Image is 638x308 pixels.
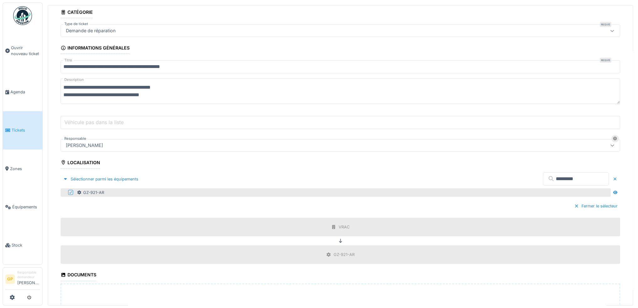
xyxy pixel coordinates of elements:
[61,175,141,183] div: Sélectionner parmi les équipements
[63,118,125,126] label: Véhicule pas dans la liste
[3,29,42,73] a: Ouvrir nouveau ticket
[3,188,42,226] a: Équipements
[77,190,104,196] div: GZ-921-AR
[63,27,118,34] div: Demande de réparation
[3,149,42,188] a: Zones
[17,270,40,288] li: [PERSON_NAME]
[63,21,89,27] label: Type de ticket
[3,111,42,149] a: Tickets
[61,270,96,281] div: Documents
[61,8,93,18] div: Catégorie
[17,270,40,280] div: Responsable demandeur
[61,158,100,169] div: Localisation
[11,45,40,57] span: Ouvrir nouveau ticket
[3,73,42,111] a: Agenda
[339,224,350,230] div: VRAC
[63,58,73,63] label: Titre
[600,22,611,27] div: Requis
[13,6,32,25] img: Badge_color-CXgf-gQk.svg
[5,270,40,290] a: GP Responsable demandeur[PERSON_NAME]
[63,136,88,141] label: Responsable
[334,252,355,258] div: GZ-921-AR
[12,127,40,133] span: Tickets
[600,58,611,63] div: Requis
[5,274,15,284] li: GP
[12,204,40,210] span: Équipements
[10,89,40,95] span: Agenda
[3,226,42,264] a: Stock
[63,76,85,84] label: Description
[63,142,105,149] div: [PERSON_NAME]
[571,202,620,210] div: Fermer le sélecteur
[12,242,40,248] span: Stock
[10,166,40,172] span: Zones
[61,43,130,54] div: Informations générales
